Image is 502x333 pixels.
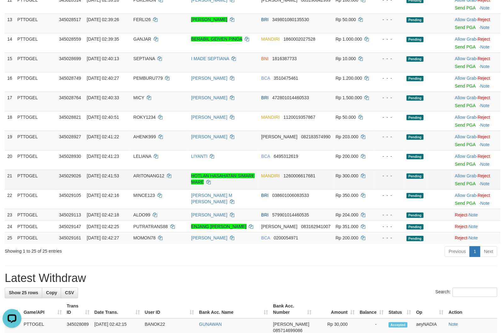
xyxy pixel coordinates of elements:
[336,193,358,198] span: Rp 350.000
[87,212,119,217] span: [DATE] 02:42:18
[133,236,156,241] span: MOMON78
[407,236,424,241] span: Pending
[336,224,358,229] span: Rp 351.000
[261,224,298,229] span: [PERSON_NAME]
[87,56,119,61] span: [DATE] 02:40:13
[261,212,269,217] span: BRI
[133,37,151,42] span: GANJAR
[455,17,478,22] span: ·
[261,193,269,198] span: BRI
[336,212,358,217] span: Rp 204.000
[261,17,269,22] span: BRI
[191,212,227,217] a: [PERSON_NAME]
[455,5,476,10] a: Send PGA
[478,134,490,139] a: Reject
[15,150,56,170] td: PTTOGEL
[15,92,56,111] td: PTTOGEL
[272,56,297,61] span: Copy 1816387733 to clipboard
[59,134,81,139] span: 345028927
[453,33,500,53] td: ·
[480,103,490,108] a: Note
[336,37,362,42] span: Rp 1.000.000
[478,95,490,100] a: Reject
[455,95,478,100] span: ·
[5,170,15,189] td: 21
[455,154,476,159] a: Allow Grab
[61,288,78,298] a: CSV
[59,17,81,22] span: 345028517
[42,288,61,298] a: Copy
[336,115,356,120] span: Rp 50.000
[407,56,424,62] span: Pending
[336,236,358,241] span: Rp 200.000
[15,232,56,244] td: PTTOGEL
[5,53,15,72] td: 15
[87,37,119,42] span: [DATE] 02:39:35
[453,221,500,232] td: ·
[272,212,309,217] span: Copy 579901014460535 to clipboard
[453,232,500,244] td: ·
[191,134,227,139] a: [PERSON_NAME]
[455,83,476,89] a: Send PGA
[478,76,490,81] a: Reject
[5,288,42,298] a: Show 25 rows
[336,76,362,81] span: Rp 1.200.000
[191,193,232,204] a: [PERSON_NAME] M [PERSON_NAME]
[455,173,478,178] span: ·
[15,209,56,221] td: PTTOGEL
[272,95,309,100] span: Copy 472801014460533 to clipboard
[455,76,478,81] span: ·
[357,301,386,319] th: Balance: activate to sort column ascending
[455,95,476,100] a: Allow Grab
[445,246,470,257] a: Previous
[407,17,424,23] span: Pending
[15,221,56,232] td: PTTOGEL
[480,246,497,257] a: Next
[455,193,478,198] span: ·
[378,235,402,241] div: - - -
[87,236,119,241] span: [DATE] 02:42:27
[5,301,21,319] th: ID: activate to sort column descending
[455,56,476,61] a: Allow Grab
[378,134,402,140] div: - - -
[469,224,478,229] a: Note
[87,134,119,139] span: [DATE] 02:41:22
[59,95,81,100] span: 345028764
[5,111,15,131] td: 18
[480,83,490,89] a: Note
[470,246,480,257] a: 1
[301,224,330,229] span: Copy 083162941007 to clipboard
[191,17,227,22] a: [PERSON_NAME]
[87,115,119,120] span: [DATE] 02:40:51
[87,224,119,229] span: [DATE] 02:42:25
[386,301,414,319] th: Status: activate to sort column ascending
[378,95,402,101] div: - - -
[59,193,81,198] span: 345029105
[133,95,144,100] span: MICY
[455,193,476,198] a: Allow Grab
[455,17,476,22] a: Allow Grab
[5,232,15,244] td: 25
[480,123,490,128] a: Note
[455,154,478,159] span: ·
[87,173,119,178] span: [DATE] 02:41:53
[46,290,57,296] span: Copy
[191,173,255,185] a: HOTLAN HASAHATAN SIMARE MARE
[87,76,119,81] span: [DATE] 02:40:27
[59,56,81,61] span: 345028699
[453,14,500,33] td: ·
[261,173,280,178] span: MANDIRI
[274,76,298,81] span: Copy 3510475461 to clipboard
[9,290,38,296] span: Show 25 rows
[378,153,402,159] div: - - -
[478,193,490,198] a: Reject
[261,56,269,61] span: BNI
[274,154,298,159] span: Copy 6495312619 to clipboard
[5,209,15,221] td: 23
[455,115,476,120] a: Allow Grab
[314,301,357,319] th: Amount: activate to sort column ascending
[407,76,424,81] span: Pending
[87,154,119,159] span: [DATE] 02:41:23
[480,181,490,186] a: Note
[5,72,15,92] td: 16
